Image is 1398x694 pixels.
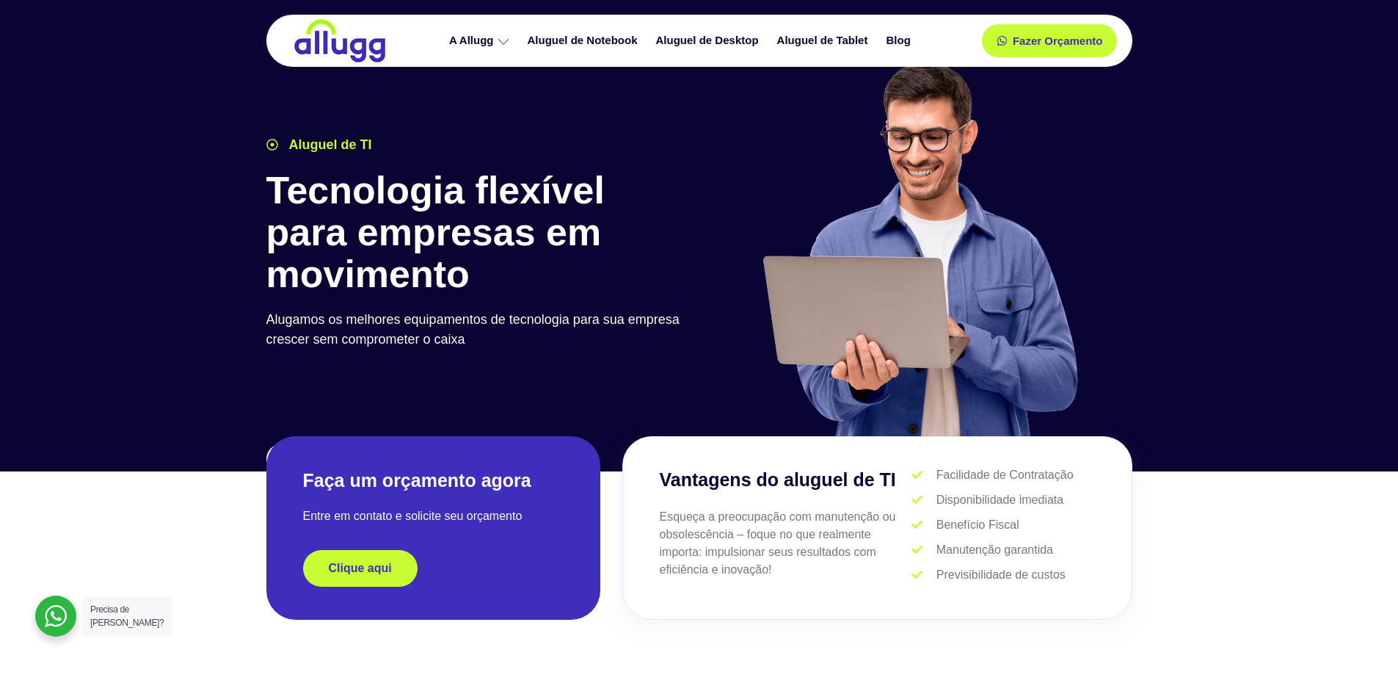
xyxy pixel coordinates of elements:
span: Manutenção garantida [933,541,1053,559]
h2: Faça um orçamento agora [303,469,564,493]
a: Aluguel de Desktop [649,28,770,54]
a: Aluguel de Notebook [520,28,649,54]
span: Precisa de [PERSON_NAME]? [90,604,164,628]
span: Benefício Fiscal [933,516,1019,534]
p: Entre em contato e solicite seu orçamento [303,507,564,525]
span: Clique aqui [329,563,392,574]
a: Aluguel de Tablet [770,28,879,54]
span: Facilidade de Contratação [933,466,1074,484]
a: A Allugg [442,28,520,54]
span: Previsibilidade de custos [933,566,1066,584]
h3: Vantagens do aluguel de TI [660,466,912,494]
a: Blog [878,28,921,54]
a: Clique aqui [303,550,418,587]
span: Fazer Orçamento [1013,35,1103,46]
img: aluguel de ti para startups [757,62,1081,436]
span: Aluguel de TI [285,135,372,155]
img: locação de TI é Allugg [292,18,387,63]
p: Alugamos os melhores equipamentos de tecnologia para sua empresa crescer sem comprometer o caixa [266,310,692,350]
p: Esqueça a preocupação com manutenção ou obsolescência – foque no que realmente importa: impulsion... [660,508,912,579]
span: Disponibilidade imediata [933,491,1063,509]
h1: Tecnologia flexível para empresas em movimento [266,170,692,296]
a: Fazer Orçamento [982,24,1118,57]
